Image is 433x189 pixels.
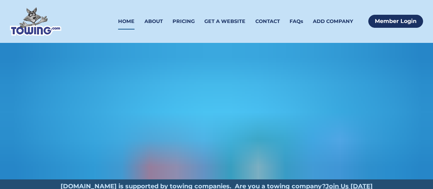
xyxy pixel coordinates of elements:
[313,13,353,29] a: ADD COMPANY
[118,13,135,29] a: HOME
[290,13,303,29] a: FAQs
[10,7,61,36] img: Towing.com Logo
[255,13,280,29] a: CONTACT
[173,13,195,29] a: PRICING
[368,15,423,28] a: Member Login
[144,13,163,29] a: ABOUT
[204,13,245,29] a: GET A WEBSITE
